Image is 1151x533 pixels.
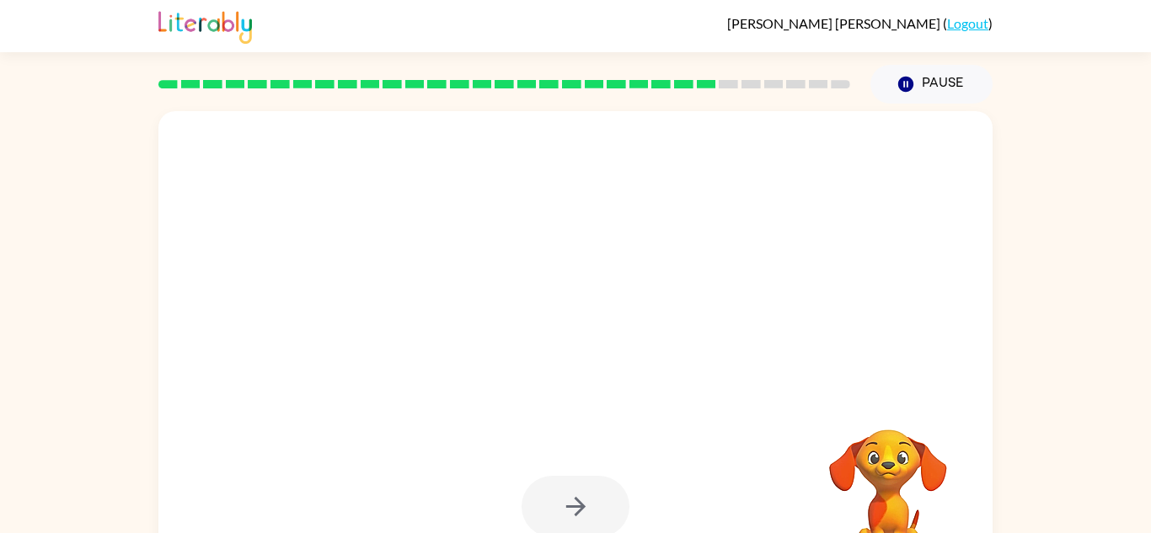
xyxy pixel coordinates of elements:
div: ( ) [727,15,993,31]
button: Pause [870,65,993,104]
a: Logout [947,15,988,31]
span: [PERSON_NAME] [PERSON_NAME] [727,15,943,31]
img: Literably [158,7,252,44]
